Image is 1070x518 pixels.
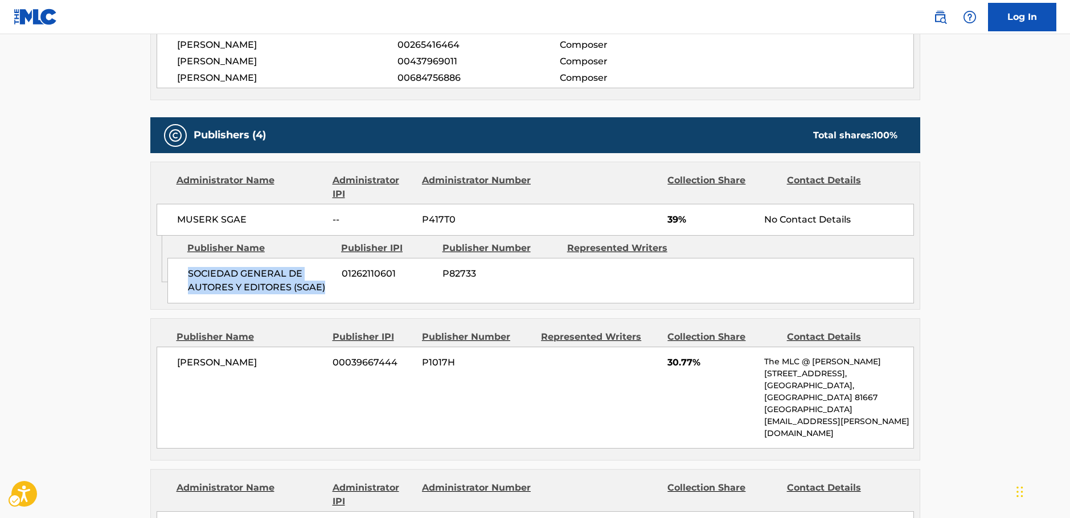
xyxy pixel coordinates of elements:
div: Publisher Number [442,241,559,255]
span: 00039667444 [333,356,413,369]
div: Drag [1016,475,1023,509]
div: Administrator Number [422,174,532,201]
span: 00684756886 [397,71,559,85]
span: 01262110601 [342,267,434,281]
div: Contact Details [787,481,897,508]
iframe: Hubspot Iframe [1013,463,1070,518]
div: Publisher Name [187,241,333,255]
div: Administrator Number [422,481,532,508]
span: Composer [560,38,707,52]
span: 39% [667,213,756,227]
div: Publisher Number [422,330,532,344]
span: MUSERK SGAE [177,213,325,227]
div: Administrator Name [177,174,324,201]
span: 100 % [874,130,897,141]
div: Collection Share [667,174,778,201]
img: help [963,10,977,24]
span: SOCIEDAD GENERAL DE AUTORES Y EDITORES (SGAE) [188,267,333,294]
span: Composer [560,71,707,85]
span: [PERSON_NAME] [177,55,398,68]
span: P417T0 [422,213,532,227]
div: Collection Share [667,481,778,508]
h5: Publishers (4) [194,129,266,142]
p: [GEOGRAPHIC_DATA], [GEOGRAPHIC_DATA] 81667 [764,380,913,404]
div: Represented Writers [567,241,683,255]
div: Chat Widget [1013,463,1070,518]
img: Publishers [169,129,182,142]
span: P82733 [442,267,559,281]
img: search [933,10,947,24]
p: The MLC @ [PERSON_NAME] [764,356,913,368]
div: No Contact Details [764,213,913,227]
div: Represented Writers [541,330,659,344]
span: [PERSON_NAME] [177,71,398,85]
div: Administrator Name [177,481,324,508]
div: Publisher Name [177,330,324,344]
span: Composer [560,55,707,68]
div: Collection Share [667,330,778,344]
a: Log In [988,3,1056,31]
span: [PERSON_NAME] [177,38,398,52]
span: -- [333,213,413,227]
p: [STREET_ADDRESS], [764,368,913,380]
span: P1017H [422,356,532,369]
div: Publisher IPI [341,241,434,255]
div: Contact Details [787,174,897,201]
p: [EMAIL_ADDRESS][PERSON_NAME][DOMAIN_NAME] [764,416,913,439]
span: 30.77% [667,356,756,369]
div: Administrator IPI [333,174,413,201]
p: [GEOGRAPHIC_DATA] [764,404,913,416]
div: Administrator IPI [333,481,413,508]
div: Total shares: [813,129,897,142]
span: 00265416464 [397,38,559,52]
img: MLC Logo [14,9,58,25]
span: 00437969011 [397,55,559,68]
div: Publisher IPI [333,330,413,344]
span: [PERSON_NAME] [177,356,325,369]
div: Contact Details [787,330,897,344]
